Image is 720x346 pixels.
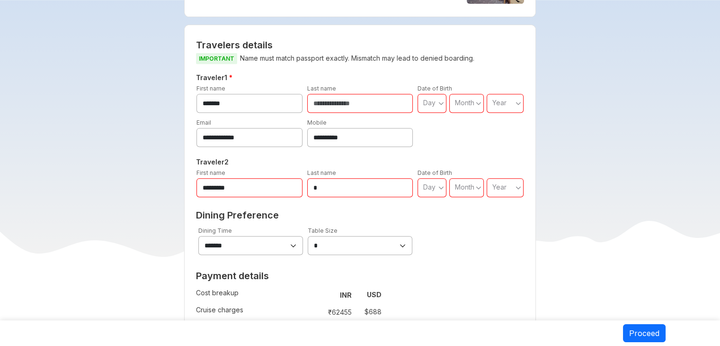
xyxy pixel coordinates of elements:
[423,183,436,191] span: Day
[196,209,524,221] h2: Dining Preference
[316,305,356,319] td: ₹ 62455
[196,53,237,64] span: IMPORTANT
[356,305,382,319] td: $ 688
[476,99,481,108] svg: angle down
[196,53,524,64] p: Name must match passport exactly. Mismatch may lead to denied boarding.
[516,183,521,192] svg: angle down
[196,119,211,126] label: Email
[423,99,436,107] span: Day
[194,156,526,168] h5: Traveler 2
[455,183,474,191] span: Month
[196,39,524,51] h2: Travelers details
[418,169,452,176] label: Date of Birth
[476,183,481,192] svg: angle down
[196,270,382,282] h2: Payment details
[194,72,526,83] h5: Traveler 1
[340,291,352,299] strong: INR
[308,227,338,234] label: Table Size
[196,303,311,320] td: Cruise charges
[196,169,225,176] label: First name
[367,291,382,299] strong: USD
[516,99,521,108] svg: angle down
[307,85,336,92] label: Last name
[198,227,232,234] label: Dining Time
[196,286,311,303] td: Cost breakup
[492,99,507,107] span: Year
[455,99,474,107] span: Month
[307,169,336,176] label: Last name
[307,119,327,126] label: Mobile
[311,303,316,320] td: :
[418,85,452,92] label: Date of Birth
[438,183,444,192] svg: angle down
[492,183,507,191] span: Year
[438,99,444,108] svg: angle down
[196,85,225,92] label: First name
[623,324,666,342] button: Proceed
[311,286,316,303] td: :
